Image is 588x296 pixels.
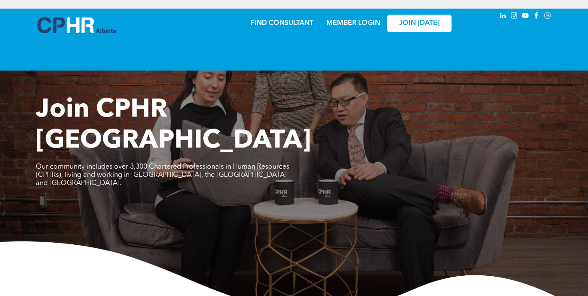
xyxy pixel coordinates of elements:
a: facebook [532,11,541,22]
span: JOIN [DATE] [399,19,439,28]
img: A blue and white logo for cp alberta [37,17,116,33]
a: MEMBER LOGIN [326,20,380,27]
a: linkedin [498,11,508,22]
a: youtube [520,11,530,22]
a: JOIN [DATE] [387,15,452,32]
span: Our community includes over 3,300 Chartered Professionals in Human Resources (CPHRs), living and ... [36,163,289,187]
a: FIND CONSULTANT [251,20,313,27]
a: Social network [543,11,552,22]
a: instagram [509,11,519,22]
span: Join CPHR [GEOGRAPHIC_DATA] [36,97,311,154]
